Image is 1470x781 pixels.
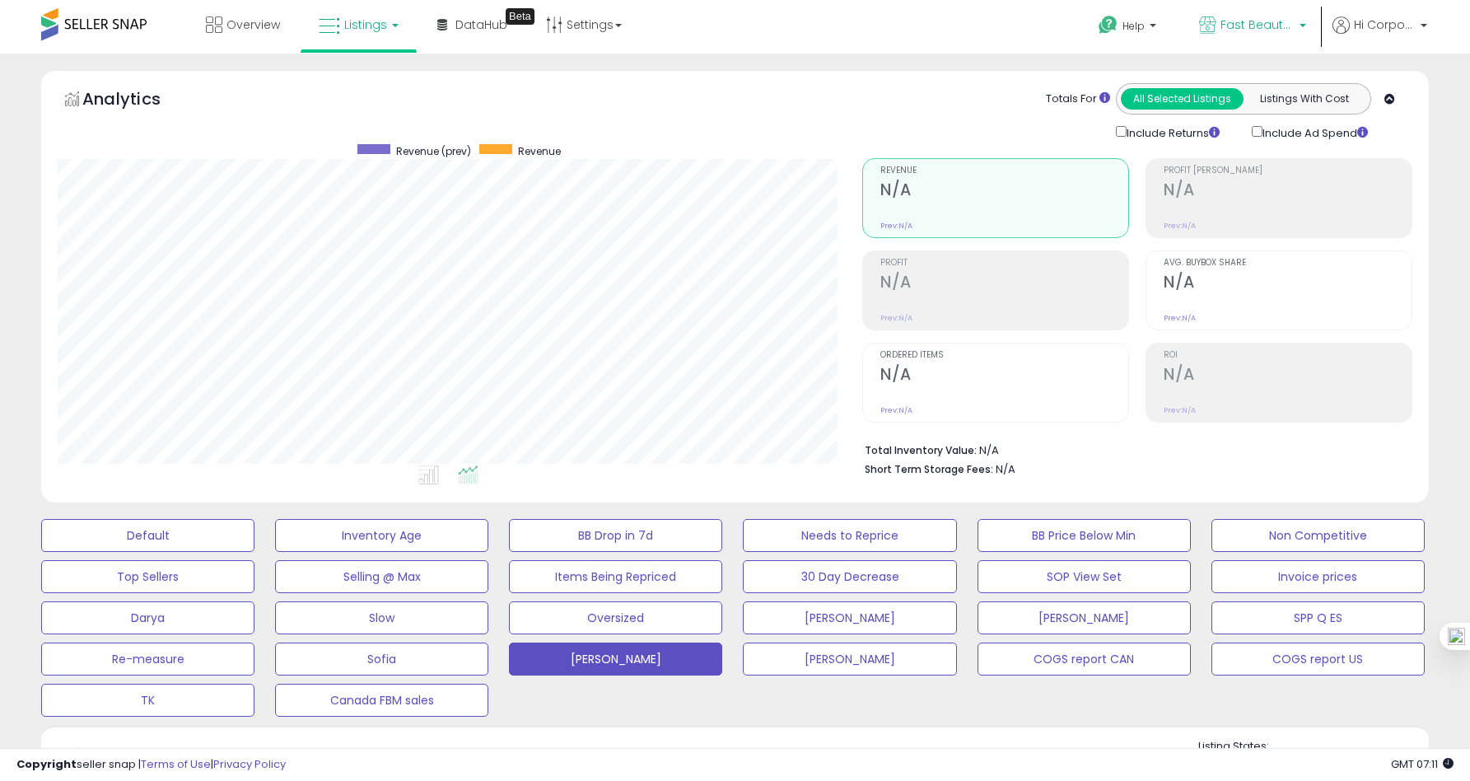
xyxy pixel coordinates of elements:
h2: N/A [880,273,1128,295]
a: Privacy Policy [213,756,286,772]
button: Default [41,519,254,552]
button: [PERSON_NAME] [743,643,956,676]
button: Canada FBM sales [275,684,488,717]
div: Include Ad Spend [1239,123,1394,142]
button: SOP View Set [978,560,1191,593]
h2: N/A [880,180,1128,203]
a: Terms of Use [141,756,211,772]
button: BB Drop in 7d [509,519,722,552]
h5: Analytics [82,87,193,115]
span: Listings [344,16,387,33]
span: Ordered Items [880,351,1128,360]
button: Re-measure [41,643,254,676]
h2: N/A [1164,180,1412,203]
span: DataHub [455,16,507,33]
small: Prev: N/A [1164,405,1196,415]
button: Invoice prices [1211,560,1425,593]
button: Top Sellers [41,560,254,593]
h2: N/A [1164,273,1412,295]
span: Revenue (prev) [396,144,471,158]
div: Totals For [1046,91,1110,107]
h2: N/A [1164,365,1412,387]
p: Listing States: [1198,739,1429,755]
button: Inventory Age [275,519,488,552]
button: [PERSON_NAME] [743,601,956,634]
button: Sofia [275,643,488,676]
button: 30 Day Decrease [743,560,956,593]
span: N/A [996,461,1015,477]
small: Prev: N/A [880,313,912,323]
div: seller snap | | [16,757,286,773]
a: Help [1085,2,1173,54]
li: N/A [865,439,1400,459]
div: Tooltip anchor [506,8,534,25]
button: COGS report US [1211,643,1425,676]
button: Non Competitive [1211,519,1425,552]
span: ROI [1164,351,1412,360]
span: Overview [226,16,280,33]
i: Get Help [1098,15,1118,35]
button: Selling @ Max [275,560,488,593]
strong: Copyright [16,756,77,772]
span: Avg. Buybox Share [1164,259,1412,268]
span: Help [1122,19,1145,33]
button: Needs to Reprice [743,519,956,552]
a: Hi Corporate [1332,16,1427,54]
button: Slow [275,601,488,634]
b: Short Term Storage Fees: [865,462,993,476]
div: Include Returns [1104,123,1239,142]
button: BB Price Below Min [978,519,1191,552]
small: Prev: N/A [880,405,912,415]
button: All Selected Listings [1121,88,1244,110]
span: Hi Corporate [1354,16,1416,33]
button: [PERSON_NAME] [978,601,1191,634]
span: Profit [880,259,1128,268]
span: 2025-10-9 07:11 GMT [1391,756,1454,772]
small: Prev: N/A [1164,221,1196,231]
h2: N/A [880,365,1128,387]
small: Prev: N/A [880,221,912,231]
b: Total Inventory Value: [865,443,977,457]
button: Listings With Cost [1243,88,1365,110]
button: Darya [41,601,254,634]
small: Prev: N/A [1164,313,1196,323]
img: one_i.png [1448,628,1465,645]
h5: Listings [87,745,151,768]
button: [PERSON_NAME] [509,643,722,676]
button: Items Being Repriced [509,560,722,593]
button: COGS report CAN [978,643,1191,676]
button: SPP Q ES [1211,601,1425,634]
span: Fast Beauty ([GEOGRAPHIC_DATA]) [1220,16,1295,33]
button: Oversized [509,601,722,634]
button: TK [41,684,254,717]
span: Revenue [880,166,1128,175]
span: Revenue [518,144,561,158]
span: Profit [PERSON_NAME] [1164,166,1412,175]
